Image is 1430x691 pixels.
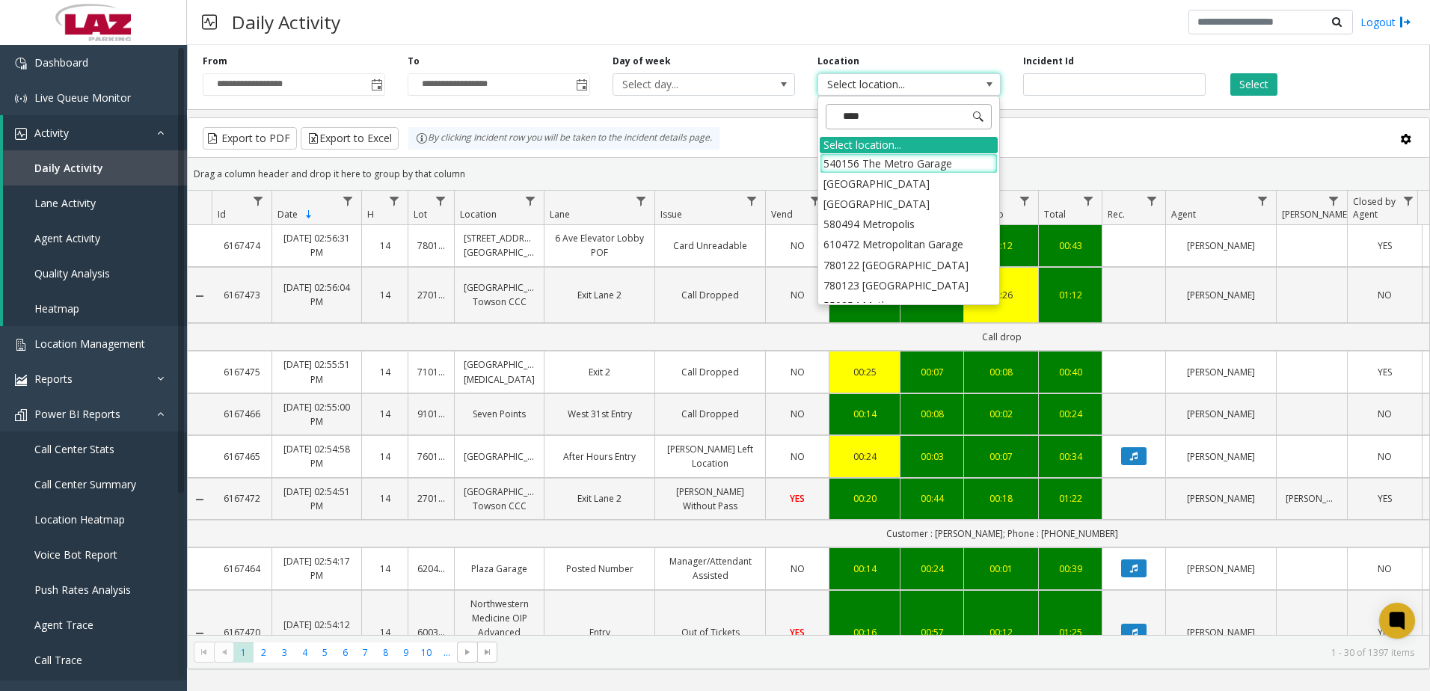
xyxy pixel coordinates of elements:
a: 6167470 [221,625,263,639]
img: logout [1399,14,1411,30]
a: 00:24 [909,562,954,576]
a: Plaza Garage [464,562,535,576]
a: Vend Filter Menu [805,191,826,211]
a: Call Dropped [664,407,756,421]
a: 6167473 [221,288,263,302]
a: Collapse Details [188,290,212,302]
a: Closed by Agent Filter Menu [1399,191,1419,211]
a: 00:43 [1048,239,1093,253]
kendo-pager-info: 1 - 30 of 1397 items [506,646,1414,659]
span: Agent [1171,208,1196,221]
span: Live Queue Monitor [34,90,131,105]
a: 00:08 [973,365,1029,379]
div: Data table [188,191,1429,635]
span: YES [790,492,805,505]
div: 00:02 [973,407,1029,421]
a: [DATE] 02:55:00 PM [281,400,352,429]
div: 00:20 [838,491,891,506]
span: NO [791,289,805,301]
a: NO [775,449,820,464]
a: NO [1357,562,1413,576]
a: 00:12 [973,625,1029,639]
label: To [408,55,420,68]
span: Rec. [1108,208,1125,221]
a: 00:07 [909,365,954,379]
span: Location Heatmap [34,512,125,526]
div: 00:24 [1048,407,1093,421]
a: Exit 2 [553,365,645,379]
span: Agent Trace [34,618,93,632]
a: 14 [371,625,399,639]
a: YES [775,491,820,506]
a: 01:22 [1048,491,1093,506]
span: Go to the next page [461,646,473,658]
a: 6167466 [221,407,263,421]
div: 00:57 [909,625,954,639]
a: 14 [371,365,399,379]
a: NO [1357,407,1413,421]
span: Page 8 [375,642,396,663]
span: Page 9 [396,642,416,663]
a: Manager/Attendant Assisted [664,554,756,583]
span: Page 2 [254,642,274,663]
span: Call Trace [34,653,82,667]
a: Lane Filter Menu [631,191,651,211]
a: Wrapup Filter Menu [1015,191,1035,211]
span: Page 4 [295,642,315,663]
a: [PERSON_NAME] [1175,365,1267,379]
a: 00:40 [1048,365,1093,379]
a: [PERSON_NAME] Left Location [664,442,756,470]
label: Incident Id [1023,55,1074,68]
img: 'icon' [15,58,27,70]
span: Lane Activity [34,196,96,210]
span: Quality Analysis [34,266,110,280]
h3: Daily Activity [224,4,348,40]
a: [PERSON_NAME] [1175,562,1267,576]
a: West 31st Entry [553,407,645,421]
label: Day of week [613,55,671,68]
span: Location [460,208,497,221]
span: YES [1378,626,1392,639]
div: 00:12 [973,239,1029,253]
a: Lot Filter Menu [431,191,451,211]
a: 710153 [417,365,445,379]
a: 00:08 [909,407,954,421]
a: 01:12 [1048,288,1093,302]
a: Daily Activity [3,150,187,185]
a: 00:16 [838,625,891,639]
div: 01:25 [1048,625,1093,639]
div: 00:14 [838,562,891,576]
a: Id Filter Menu [248,191,268,211]
a: Northwestern Medicine OIP Advanced Outpatient Care Center [464,597,535,669]
label: From [203,55,227,68]
div: 00:01 [973,562,1029,576]
div: 00:26 [973,288,1029,302]
span: Issue [660,208,682,221]
a: [GEOGRAPHIC_DATA] Towson CCC [464,280,535,309]
div: 00:03 [909,449,954,464]
a: YES [775,625,820,639]
a: 00:34 [1048,449,1093,464]
a: [DATE] 02:55:51 PM [281,357,352,386]
a: 00:39 [1048,562,1093,576]
a: [STREET_ADDRESS][GEOGRAPHIC_DATA] [464,231,535,259]
span: Id [218,208,226,221]
div: 00:44 [909,491,954,506]
span: Go to the next page [457,642,477,663]
a: 00:24 [838,449,891,464]
span: Page 1 [233,642,254,663]
a: [PERSON_NAME] [1175,288,1267,302]
span: Go to the last page [482,646,494,658]
a: 00:18 [973,491,1029,506]
li: 610472 Metropolitan Garage [820,234,998,254]
a: Logout [1360,14,1411,30]
a: H Filter Menu [384,191,405,211]
span: Date [277,208,298,221]
div: By clicking Incident row you will be taken to the incident details page. [408,127,719,150]
a: Collapse Details [188,494,212,506]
